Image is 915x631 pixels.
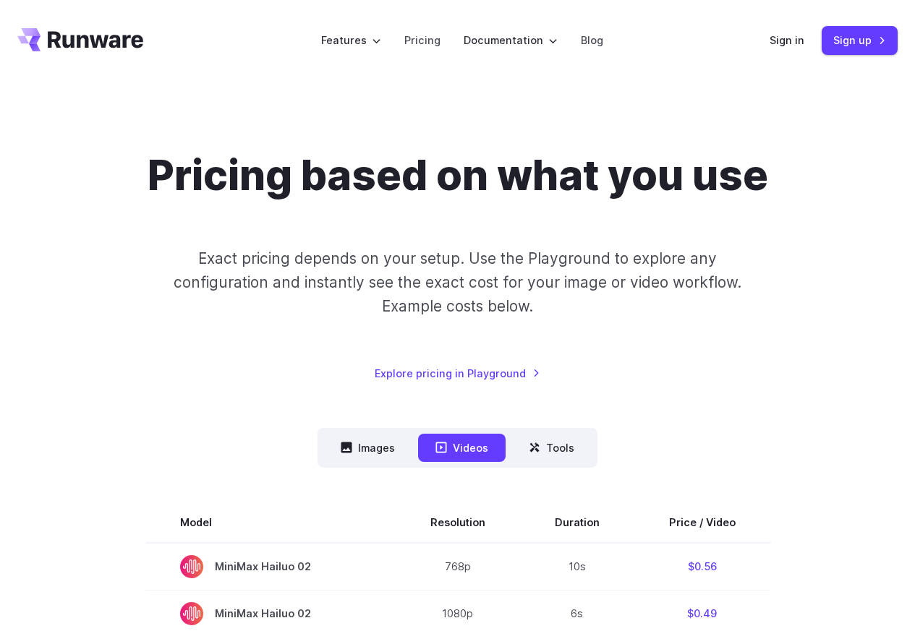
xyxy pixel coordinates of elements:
[464,32,558,48] label: Documentation
[17,28,143,51] a: Go to /
[511,434,592,462] button: Tools
[822,26,898,54] a: Sign up
[145,502,396,543] th: Model
[404,32,441,48] a: Pricing
[418,434,506,462] button: Videos
[520,502,634,543] th: Duration
[323,434,412,462] button: Images
[634,543,770,591] td: $0.56
[148,150,768,200] h1: Pricing based on what you use
[520,543,634,591] td: 10s
[396,502,520,543] th: Resolution
[180,602,361,625] span: MiniMax Hailuo 02
[634,502,770,543] th: Price / Video
[150,246,766,319] p: Exact pricing depends on your setup. Use the Playground to explore any configuration and instantl...
[581,32,603,48] a: Blog
[180,555,361,578] span: MiniMax Hailuo 02
[321,32,381,48] label: Features
[375,365,540,382] a: Explore pricing in Playground
[396,543,520,591] td: 768p
[770,32,804,48] a: Sign in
